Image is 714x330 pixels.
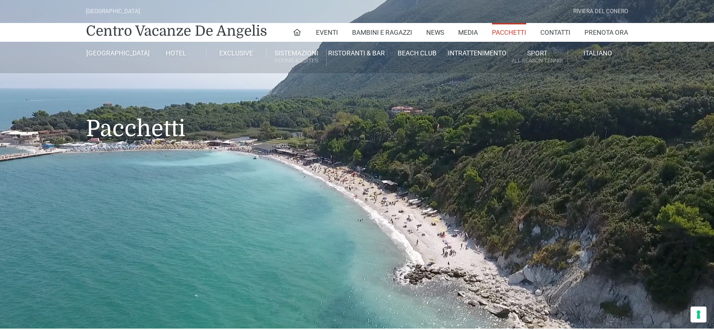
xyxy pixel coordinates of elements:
[583,49,612,57] span: Italiano
[691,307,706,322] button: Le tue preferenze relative al consenso per le tecnologie di tracciamento
[86,73,628,156] h1: Pacchetti
[387,49,447,57] a: Beach Club
[507,56,567,65] small: All Season Tennis
[447,49,507,57] a: Intrattenimento
[352,23,412,42] a: Bambini e Ragazzi
[86,49,146,57] a: [GEOGRAPHIC_DATA]
[267,49,327,66] a: SistemazioniRooms & Suites
[458,23,478,42] a: Media
[316,23,338,42] a: Eventi
[540,23,570,42] a: Contatti
[492,23,526,42] a: Pacchetti
[584,23,628,42] a: Prenota Ora
[568,49,628,57] a: Italiano
[86,22,267,40] a: Centro Vacanze De Angelis
[573,7,628,16] div: Riviera Del Conero
[267,56,326,65] small: Rooms & Suites
[146,49,206,57] a: Hotel
[507,49,568,66] a: SportAll Season Tennis
[327,49,387,57] a: Ristoranti & Bar
[207,49,267,57] a: Exclusive
[426,23,444,42] a: News
[86,7,140,16] div: [GEOGRAPHIC_DATA]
